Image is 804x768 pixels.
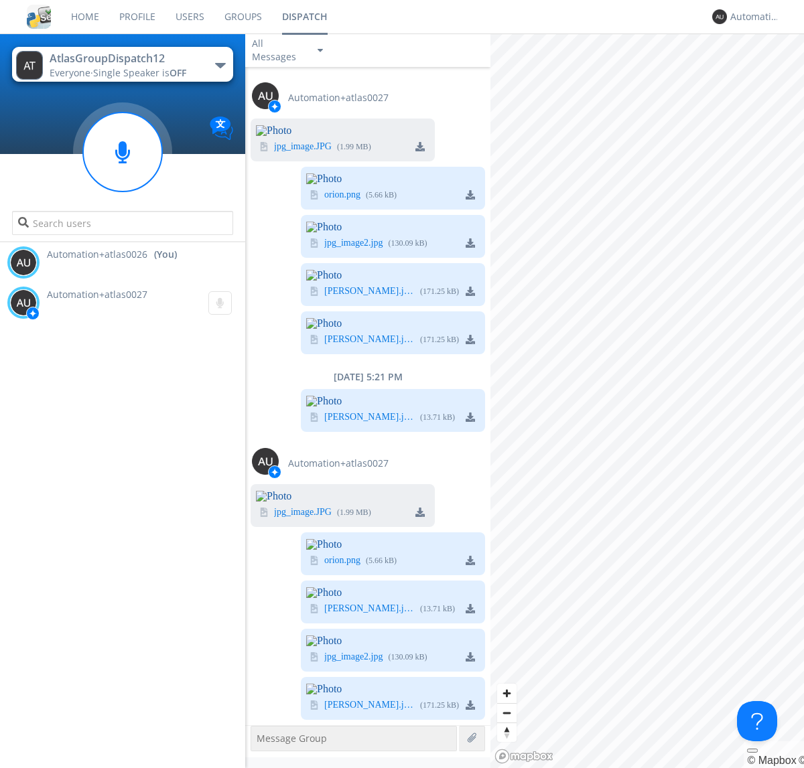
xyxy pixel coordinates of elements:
div: All Messages [252,37,306,64]
img: Photo [306,684,485,694]
a: jpg_image2.jpg [324,652,383,663]
img: 373638.png [10,289,37,316]
div: ( 130.09 kB ) [389,238,427,249]
a: jpg_image.JPG [274,142,332,153]
div: ( 130.09 kB ) [389,651,427,663]
img: Photo [256,491,435,502]
img: Photo [306,318,485,329]
img: 373638.png [712,9,727,24]
img: image icon [259,142,269,151]
img: image icon [310,335,319,344]
img: image icon [310,700,319,710]
span: Automation+atlas0027 [288,457,389,470]
a: orion.png [324,190,360,201]
img: Photo [306,173,485,184]
img: image icon [310,412,319,422]
a: orion.png [324,556,360,566]
button: Zoom out [497,703,517,722]
img: download media button [466,604,475,613]
span: Zoom out [497,704,517,722]
img: Photo [306,539,485,550]
img: 373638.png [252,82,279,109]
img: download media button [466,287,475,296]
img: image icon [310,652,319,662]
img: caret-down-sm.svg [318,49,323,52]
img: image icon [310,287,319,296]
div: ( 13.71 kB ) [420,603,455,615]
a: [PERSON_NAME].jpeg [324,700,415,711]
img: Photo [306,396,485,406]
img: download media button [466,700,475,710]
img: download media button [466,335,475,344]
img: download media button [466,412,475,422]
img: image icon [310,238,319,248]
img: download media button [415,142,425,151]
span: Automation+atlas0027 [288,91,389,104]
img: download media button [466,556,475,565]
a: [PERSON_NAME].jpeg [324,287,415,297]
div: Everyone · [50,66,200,80]
img: Translation enabled [210,117,233,140]
iframe: Toggle Customer Support [737,701,777,741]
button: Toggle attribution [747,749,758,753]
a: [PERSON_NAME].jpeg [324,335,415,345]
button: Reset bearing to north [497,722,517,742]
input: Search users [12,211,232,235]
img: cddb5a64eb264b2086981ab96f4c1ba7 [27,5,51,29]
div: ( 1.99 MB ) [337,507,371,518]
img: Photo [306,270,485,281]
div: ( 1.99 MB ) [337,141,371,153]
img: image icon [310,556,319,565]
div: (You) [154,248,177,261]
img: image icon [310,604,319,613]
img: 373638.png [252,448,279,475]
img: image icon [310,190,319,200]
span: Single Speaker is [93,66,186,79]
div: ( 171.25 kB ) [420,334,459,345]
img: download media button [415,508,425,517]
img: Photo [306,587,485,598]
div: ( 5.66 kB ) [366,555,397,566]
img: download media button [466,190,475,200]
div: [DATE] 5:21 PM [245,370,490,384]
div: ( 5.66 kB ) [366,189,397,201]
img: download media button [466,238,475,248]
span: Reset bearing to north [497,723,517,742]
div: AtlasGroupDispatch12 [50,51,200,66]
a: Mapbox [747,755,796,766]
img: 373638.png [10,249,37,276]
img: 373638.png [16,51,43,80]
img: download media button [466,652,475,662]
img: Photo [306,222,485,232]
span: OFF [170,66,186,79]
button: Zoom in [497,684,517,703]
a: Mapbox logo [494,749,553,764]
div: ( 13.71 kB ) [420,412,455,423]
div: ( 171.25 kB ) [420,286,459,297]
a: jpg_image2.jpg [324,238,383,249]
span: Automation+atlas0027 [47,288,147,301]
img: Photo [306,635,485,646]
a: jpg_image.JPG [274,508,332,518]
span: Automation+atlas0026 [47,248,147,261]
div: ( 171.25 kB ) [420,700,459,711]
img: Photo [256,125,435,136]
a: [PERSON_NAME].jpeg [324,412,415,423]
div: Automation+atlas0026 [730,10,781,23]
button: AtlasGroupDispatch12Everyone·Single Speaker isOFF [12,47,232,82]
img: image icon [259,508,269,517]
a: [PERSON_NAME].jpeg [324,604,415,615]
